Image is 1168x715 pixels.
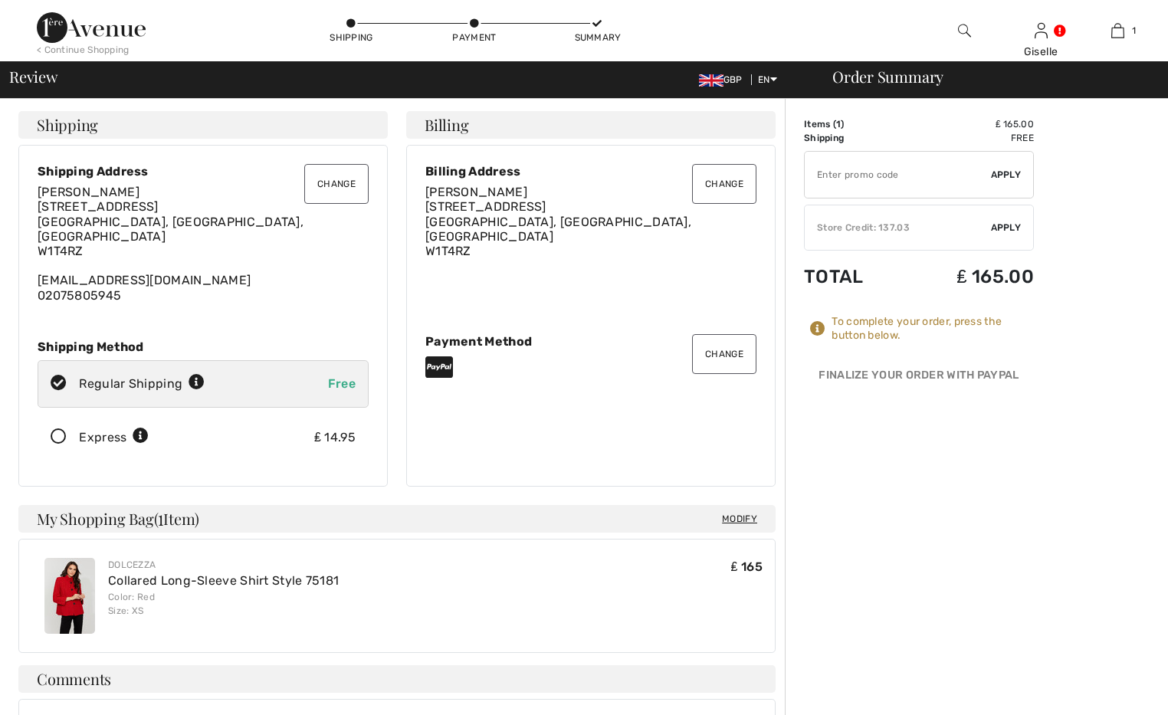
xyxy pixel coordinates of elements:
span: [PERSON_NAME] [425,185,527,199]
span: [STREET_ADDRESS] [GEOGRAPHIC_DATA], [GEOGRAPHIC_DATA], [GEOGRAPHIC_DATA] W1T4RZ [425,199,691,258]
h4: My Shopping Bag [18,505,776,533]
div: Giselle [1003,44,1078,60]
button: Change [304,164,369,204]
div: Summary [575,31,621,44]
img: Collared Long-Sleeve Shirt Style 75181 [44,558,95,634]
span: 1 [158,507,163,527]
span: Apply [991,168,1022,182]
a: Sign In [1035,23,1048,38]
td: Shipping [804,131,904,145]
img: 1ère Avenue [37,12,146,43]
span: Shipping [37,117,98,133]
button: Change [692,164,756,204]
div: Express [79,428,149,447]
td: Free [904,131,1034,145]
span: Billing [425,117,468,133]
div: Regular Shipping [79,375,205,393]
td: Items ( ) [804,117,904,131]
div: Shipping Address [38,164,369,179]
td: ₤ 165.00 [904,251,1034,303]
img: My Bag [1111,21,1124,40]
div: Shipping Method [38,339,369,354]
div: ₤ 14.95 [314,428,356,447]
a: 1 [1080,21,1155,40]
span: ( Item) [154,508,199,529]
div: Payment Method [425,334,756,349]
div: To complete your order, press the button below. [832,315,1034,343]
div: Color: Red Size: XS [108,590,339,618]
img: search the website [958,21,971,40]
span: Apply [991,221,1022,235]
span: Modify [722,511,757,526]
span: Review [9,69,57,84]
span: [STREET_ADDRESS] [GEOGRAPHIC_DATA], [GEOGRAPHIC_DATA], [GEOGRAPHIC_DATA] W1T4RZ [38,199,303,258]
span: GBP [699,74,749,85]
img: UK Pound [699,74,723,87]
span: 1 [1132,24,1136,38]
div: Finalize Your Order with PayPal [804,367,1034,390]
div: Billing Address [425,164,756,179]
button: Change [692,334,756,374]
div: Dolcezza [108,558,339,572]
iframe: PayPal [804,390,1034,425]
a: Collared Long-Sleeve Shirt Style 75181 [108,573,339,588]
h4: Comments [18,665,776,693]
img: My Info [1035,21,1048,40]
span: Free [328,376,356,391]
td: ₤ 165.00 [904,117,1034,131]
span: [PERSON_NAME] [38,185,139,199]
div: Shipping [329,31,375,44]
span: ₤ 165 [731,559,763,574]
div: Payment [451,31,497,44]
td: Total [804,251,904,303]
div: < Continue Shopping [37,43,130,57]
div: Order Summary [814,69,1159,84]
span: EN [758,74,777,85]
div: [EMAIL_ADDRESS][DOMAIN_NAME] 02075805945 [38,185,369,303]
div: Store Credit: 137.03 [805,221,991,235]
span: 1 [836,119,841,130]
input: Promo code [805,152,991,198]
